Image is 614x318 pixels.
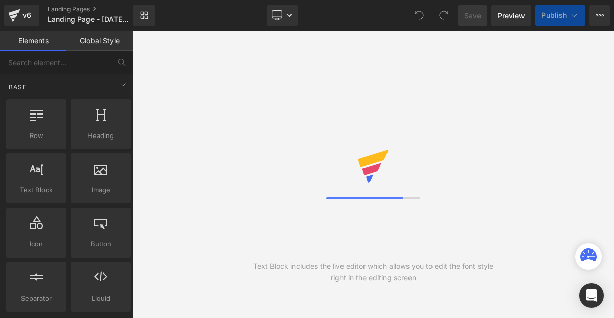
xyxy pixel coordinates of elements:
[464,10,481,21] span: Save
[541,11,567,19] span: Publish
[8,82,28,92] span: Base
[497,10,525,21] span: Preview
[74,293,128,304] span: Liquid
[409,5,429,26] button: Undo
[9,130,63,141] span: Row
[434,5,454,26] button: Redo
[535,5,585,26] button: Publish
[74,185,128,195] span: Image
[589,5,610,26] button: More
[74,130,128,141] span: Heading
[4,5,39,26] a: v6
[491,5,531,26] a: Preview
[133,5,155,26] a: New Library
[48,15,130,24] span: Landing Page - [DATE] 16:37:39
[74,239,128,249] span: Button
[20,9,33,22] div: v6
[579,283,604,308] div: Open Intercom Messenger
[9,185,63,195] span: Text Block
[253,261,494,283] div: Text Block includes the live editor which allows you to edit the font style right in the editing ...
[48,5,150,13] a: Landing Pages
[66,31,133,51] a: Global Style
[9,239,63,249] span: Icon
[9,293,63,304] span: Separator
